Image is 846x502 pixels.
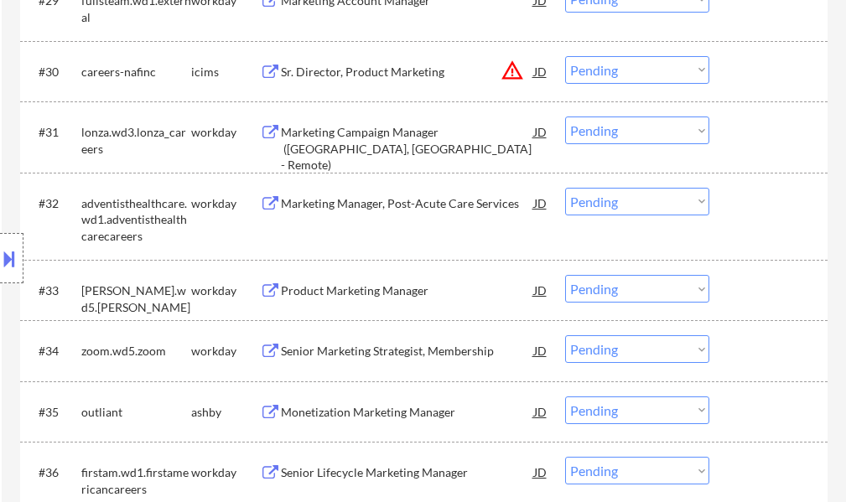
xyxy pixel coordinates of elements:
[532,56,549,86] div: JD
[81,64,191,80] div: careers-nafinc
[501,59,524,82] button: warning_amber
[281,124,534,173] div: Marketing Campaign Manager ([GEOGRAPHIC_DATA], [GEOGRAPHIC_DATA] - Remote)
[532,396,549,427] div: JD
[532,335,549,365] div: JD
[532,275,549,305] div: JD
[281,343,534,360] div: Senior Marketing Strategist, Membership
[281,282,534,299] div: Product Marketing Manager
[532,188,549,218] div: JD
[191,464,260,481] div: workday
[39,64,68,80] div: #30
[81,464,191,497] div: firstam.wd1.firstamericancareers
[281,195,534,212] div: Marketing Manager, Post-Acute Care Services
[532,116,549,147] div: JD
[281,464,534,481] div: Senior Lifecycle Marketing Manager
[191,64,260,80] div: icims
[532,457,549,487] div: JD
[281,64,534,80] div: Sr. Director, Product Marketing
[281,404,534,421] div: Monetization Marketing Manager
[39,464,68,481] div: #36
